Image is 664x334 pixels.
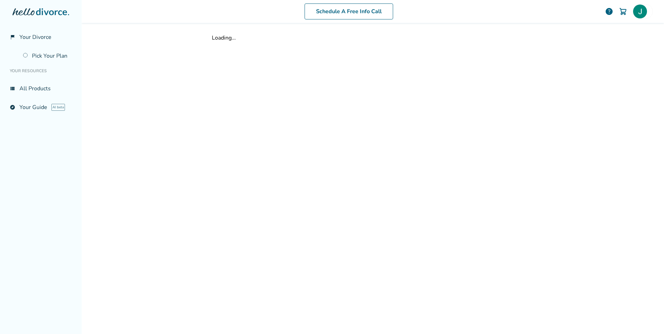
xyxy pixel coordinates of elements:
a: flag_2Your Divorce [6,29,76,45]
span: Your Divorce [19,33,51,41]
div: Loading... [212,34,534,42]
span: flag_2 [10,34,15,40]
a: help [605,7,613,16]
span: view_list [10,86,15,91]
img: Joe Kelly [633,5,647,18]
img: Cart [619,7,627,16]
a: view_listAll Products [6,81,76,97]
span: explore [10,105,15,110]
a: Schedule A Free Info Call [305,3,393,19]
span: AI beta [51,104,65,111]
li: Your Resources [6,64,76,78]
a: exploreYour GuideAI beta [6,99,76,115]
a: Pick Your Plan [19,48,76,64]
